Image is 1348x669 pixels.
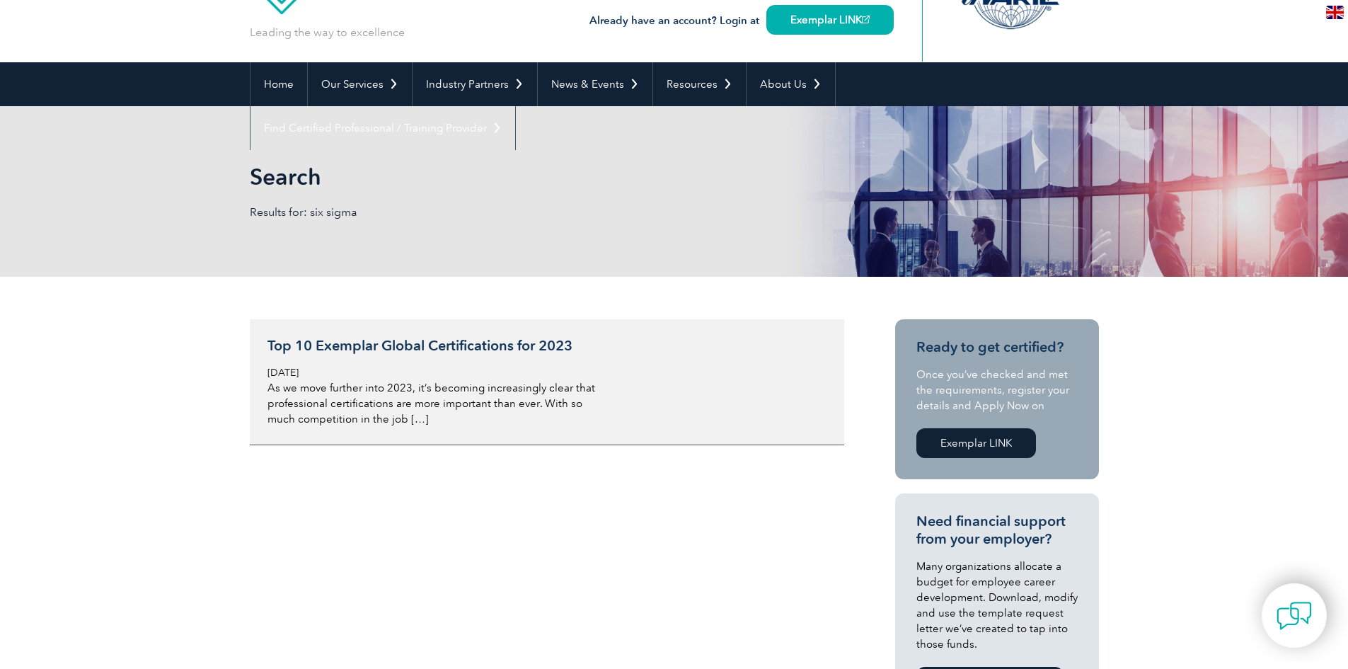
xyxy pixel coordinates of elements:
a: Our Services [308,62,412,106]
h3: Already have an account? Login at [589,12,894,30]
a: About Us [747,62,835,106]
p: Once you’ve checked and met the requirements, register your details and Apply Now on [916,367,1078,413]
p: Results for: six sigma [250,205,674,220]
img: open_square.png [862,16,870,23]
a: News & Events [538,62,652,106]
img: en [1326,6,1344,19]
a: Exemplar LINK [916,428,1036,458]
a: Home [250,62,307,106]
a: Top 10 Exemplar Global Certifications for 2023 [DATE] As we move further into 2023, it’s becoming... [250,319,844,445]
p: As we move further into 2023, it’s becoming increasingly clear that professional certifications a... [267,380,603,427]
h3: Need financial support from your employer? [916,513,1078,548]
a: Exemplar LINK [766,5,894,35]
p: Many organizations allocate a budget for employee career development. Download, modify and use th... [916,559,1078,652]
h3: Ready to get certified? [916,338,1078,356]
a: Industry Partners [413,62,537,106]
p: Leading the way to excellence [250,25,405,40]
img: contact-chat.png [1277,598,1312,634]
span: [DATE] [267,367,299,379]
h1: Search [250,163,793,190]
h3: Top 10 Exemplar Global Certifications for 2023 [267,337,603,355]
a: Find Certified Professional / Training Provider [250,106,515,150]
a: Resources [653,62,746,106]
